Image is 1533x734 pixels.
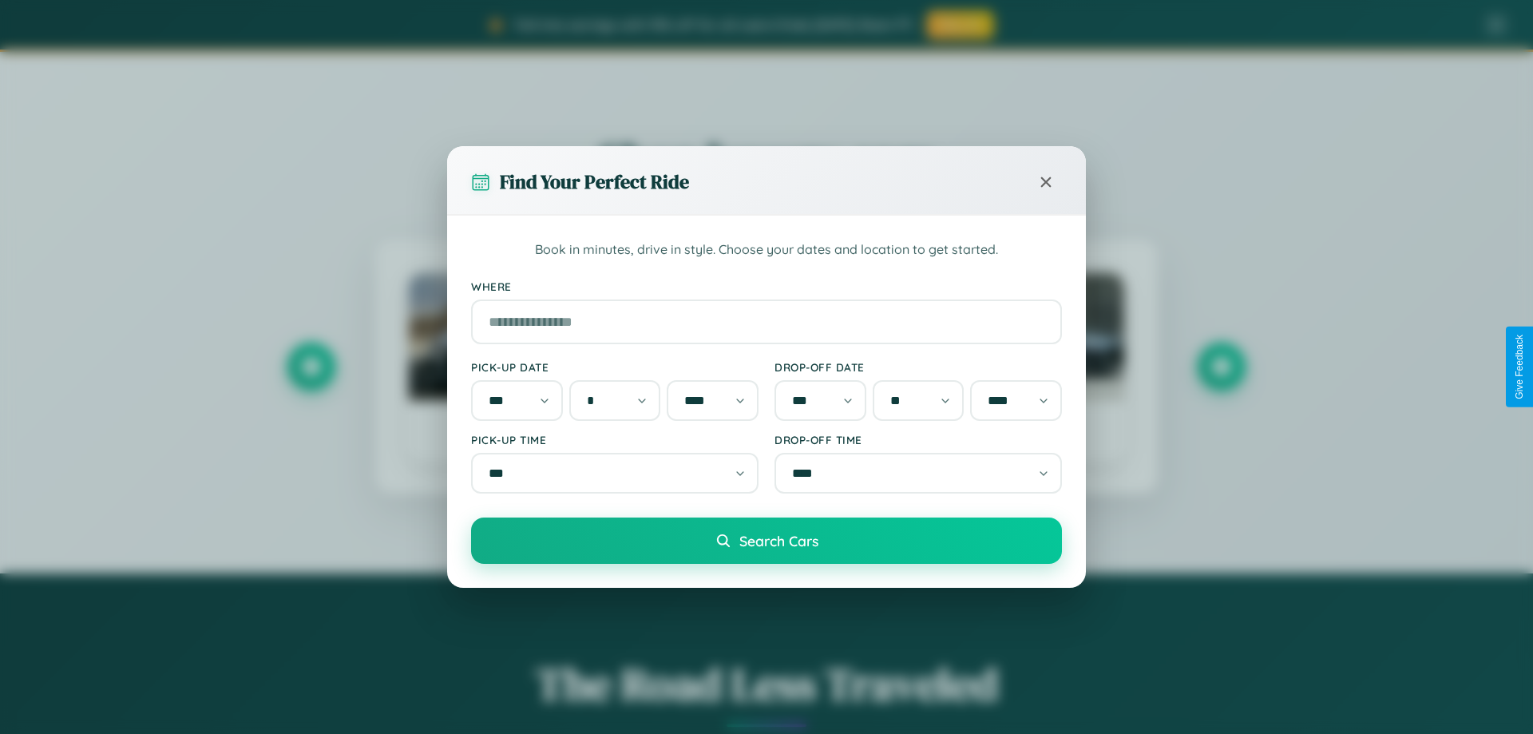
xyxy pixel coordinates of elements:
h3: Find Your Perfect Ride [500,169,689,195]
label: Pick-up Date [471,360,759,374]
label: Drop-off Date [774,360,1062,374]
label: Where [471,280,1062,293]
span: Search Cars [739,532,818,550]
button: Search Cars [471,518,1062,564]
p: Book in minutes, drive in style. Choose your dates and location to get started. [471,240,1062,260]
label: Pick-up Time [471,433,759,446]
label: Drop-off Time [774,433,1062,446]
